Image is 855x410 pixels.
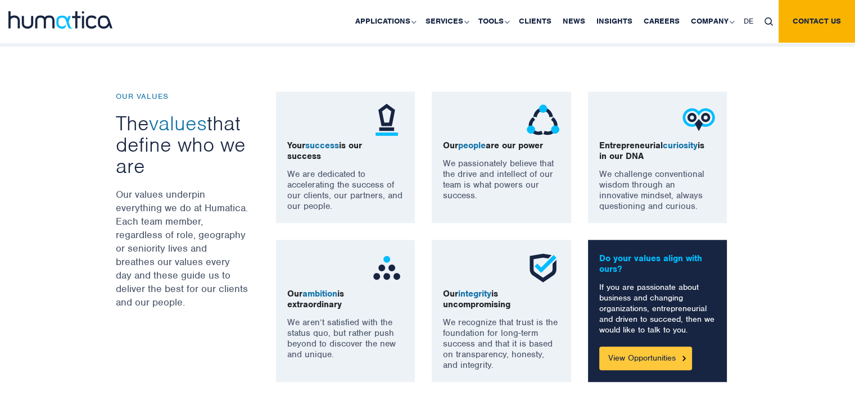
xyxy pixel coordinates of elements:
[302,288,337,299] span: ambition
[287,169,404,212] p: We are dedicated to accelerating the success of our clients, our partners, and our people.
[149,110,207,136] span: values
[663,140,698,151] span: curiosity
[116,188,248,309] p: Our values underpin everything we do at Humatica. Each team member, regardless of role, geography...
[443,158,560,201] p: We passionately believe that the drive and intellect of our team is what powers our success.
[599,253,716,275] p: Do your values align with ours?
[8,11,112,29] img: logo
[764,17,773,26] img: search_icon
[526,251,560,285] img: ico
[443,140,560,151] p: Our are our power
[287,289,404,310] p: Our is extraordinary
[305,140,339,151] span: success
[599,347,692,370] a: View Opportunities
[458,140,486,151] span: people
[458,288,491,299] span: integrity
[116,112,248,176] h3: The that define who we are
[599,140,716,162] p: Entrepreneurial is in our DNA
[116,92,248,101] p: OUR VALUES
[599,169,716,212] p: We challenge conventional wisdom through an innovative mindset, always questioning and curious.
[599,282,716,335] p: If you are passionate about business and changing organizations, entrepreneurial and driven to su...
[443,317,560,371] p: We recognize that trust is the foundation for long-term success and that it is based on transpare...
[287,140,404,162] p: Your is our success
[370,251,404,285] img: ico
[287,317,404,360] p: We aren’t satisfied with the status quo, but rather push beyond to discover the new and unique.
[443,289,560,310] p: Our is uncompromising
[682,356,686,361] img: Button
[744,16,753,26] span: DE
[526,103,560,136] img: ico
[682,103,716,136] img: ico
[370,103,404,136] img: ico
